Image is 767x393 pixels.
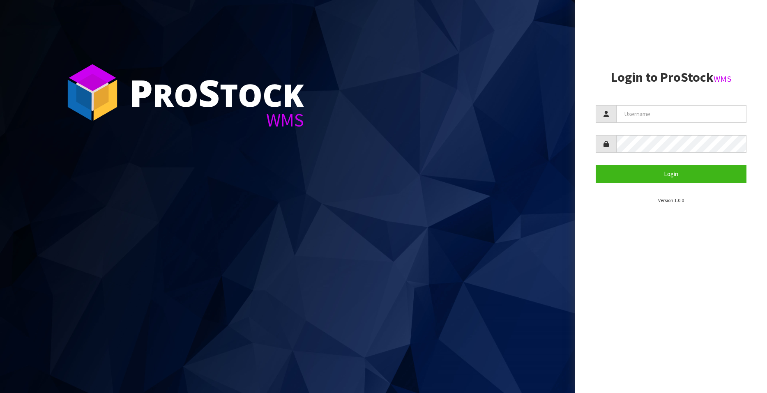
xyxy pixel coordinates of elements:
[596,165,746,183] button: Login
[62,62,123,123] img: ProStock Cube
[596,70,746,85] h2: Login to ProStock
[714,74,732,84] small: WMS
[616,105,746,123] input: Username
[129,74,304,111] div: ro tock
[129,111,304,129] div: WMS
[198,67,220,117] span: S
[658,197,684,203] small: Version 1.0.0
[129,67,153,117] span: P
